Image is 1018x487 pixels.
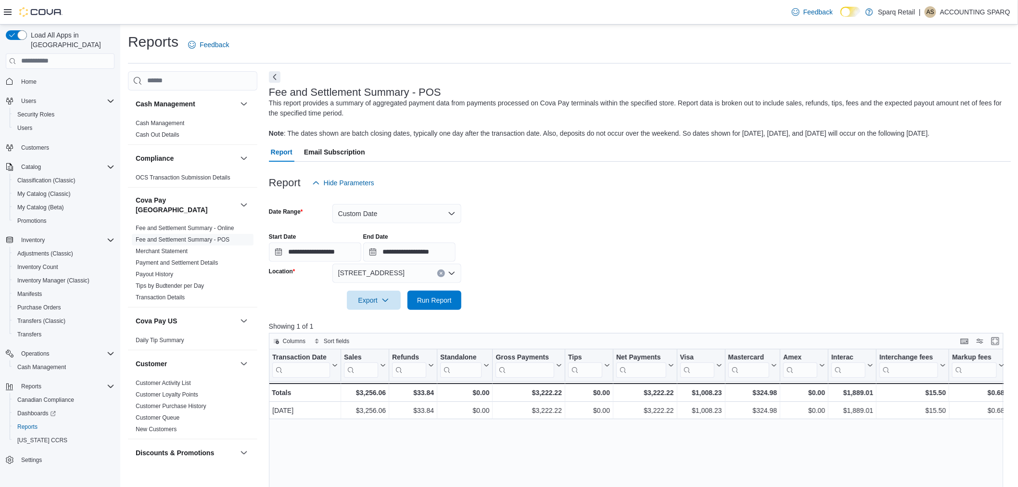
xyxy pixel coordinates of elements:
[13,215,115,227] span: Promotions
[13,215,51,227] a: Promotions
[136,359,167,369] h3: Customer
[136,224,234,232] span: Fee and Settlement Summary - Online
[2,233,118,247] button: Inventory
[440,353,489,377] button: Standalone
[392,405,434,416] div: $33.84
[136,426,177,433] a: New Customers
[392,353,426,377] div: Refunds
[128,377,257,439] div: Customer
[496,387,561,398] div: $3,222.22
[17,277,89,284] span: Inventory Manager (Classic)
[10,314,118,328] button: Transfers (Classic)
[803,7,833,17] span: Feedback
[10,247,118,260] button: Adjustments (Classic)
[13,329,45,340] a: Transfers
[344,405,386,416] div: $3,256.06
[440,387,489,398] div: $0.00
[13,248,77,259] a: Adjustments (Classic)
[136,336,184,344] span: Daily Tip Summary
[13,361,115,373] span: Cash Management
[728,387,777,398] div: $324.98
[13,122,36,134] a: Users
[17,234,115,246] span: Inventory
[17,263,58,271] span: Inventory Count
[448,269,456,277] button: Open list of options
[13,202,68,213] a: My Catalog (Beta)
[10,108,118,121] button: Security Roles
[269,98,1006,139] div: This report provides a summary of aggregated payment data from payments processed on Cova Pay ter...
[13,122,115,134] span: Users
[17,95,115,107] span: Users
[17,142,53,154] a: Customers
[2,160,118,174] button: Catalog
[136,154,236,163] button: Compliance
[17,204,64,211] span: My Catalog (Beta)
[200,40,229,50] span: Feedback
[184,35,233,54] a: Feedback
[952,387,1005,398] div: $0.68
[13,248,115,259] span: Adjustments (Classic)
[13,302,65,313] a: Purchase Orders
[344,353,386,377] button: Sales
[17,423,38,431] span: Reports
[136,195,236,215] button: Cova Pay [GEOGRAPHIC_DATA]
[783,405,825,416] div: $0.00
[13,202,115,213] span: My Catalog (Beta)
[136,359,236,369] button: Customer
[136,414,179,421] a: Customer Queue
[269,129,284,137] b: Note
[496,405,561,416] div: $3,222.22
[10,274,118,287] button: Inventory Manager (Classic)
[136,120,184,127] a: Cash Management
[136,259,218,267] span: Payment and Settlement Details
[13,394,115,406] span: Canadian Compliance
[21,383,41,390] span: Reports
[17,381,45,392] button: Reports
[680,353,714,377] div: Visa
[407,291,461,310] button: Run Report
[568,353,602,377] div: Tips
[21,236,45,244] span: Inventory
[10,328,118,341] button: Transfers
[136,247,188,255] span: Merchant Statement
[927,6,934,18] span: AS
[136,282,204,289] a: Tips by Budtender per Day
[21,144,49,152] span: Customers
[616,353,666,362] div: Net Payments
[271,142,293,162] span: Report
[10,201,118,214] button: My Catalog (Beta)
[310,335,353,347] button: Sort fields
[840,7,861,17] input: Dark Mode
[136,414,179,422] span: Customer Queue
[238,315,250,327] button: Cova Pay US
[440,353,482,362] div: Standalone
[17,161,115,173] span: Catalog
[363,243,456,262] input: Press the down key to open a popover containing a calendar.
[959,335,970,347] button: Keyboard shortcuts
[238,153,250,164] button: Compliance
[136,294,185,301] a: Transaction Details
[269,243,361,262] input: Press the down key to open a popover containing a calendar.
[136,225,234,231] a: Fee and Settlement Summary - Online
[10,214,118,228] button: Promotions
[17,454,115,466] span: Settings
[136,402,206,410] span: Customer Purchase History
[568,353,602,362] div: Tips
[17,363,66,371] span: Cash Management
[13,109,115,120] span: Security Roles
[136,270,173,278] span: Payout History
[13,275,115,286] span: Inventory Manager (Classic)
[952,353,997,362] div: Markup fees
[616,353,674,377] button: Net Payments
[13,315,69,327] a: Transfers (Classic)
[10,420,118,434] button: Reports
[783,387,825,398] div: $0.00
[136,391,198,398] a: Customer Loyalty Points
[13,315,115,327] span: Transfers (Classic)
[17,234,49,246] button: Inventory
[272,353,330,377] div: Transaction Date
[128,222,257,307] div: Cova Pay [GEOGRAPHIC_DATA]
[13,361,70,373] a: Cash Management
[324,178,374,188] span: Hide Parameters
